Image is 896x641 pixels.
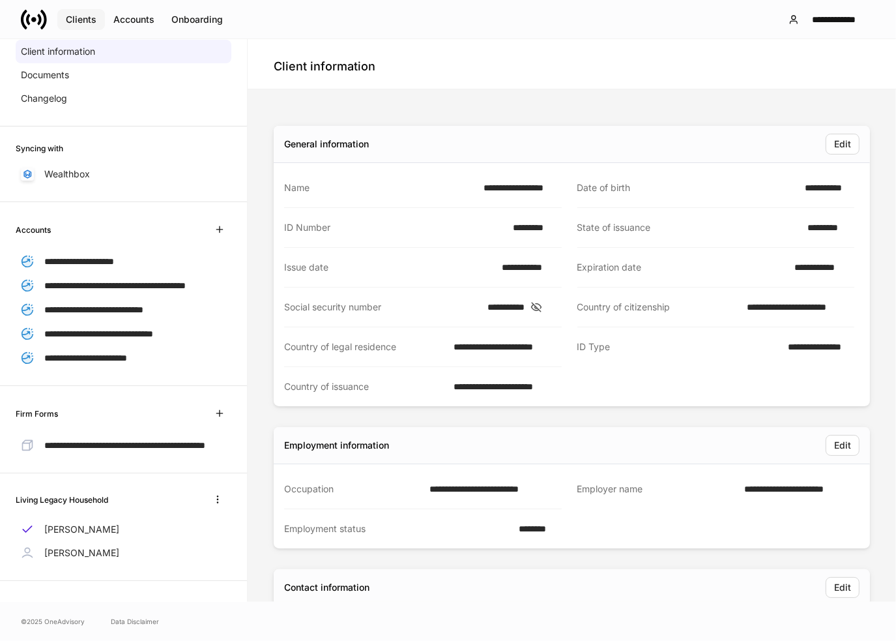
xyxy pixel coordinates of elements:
div: Country of issuance [284,380,446,393]
div: Country of legal residence [284,340,446,353]
div: Country of citizenship [577,301,740,314]
a: Client information [16,40,231,63]
h6: Living Legacy Household [16,494,108,506]
div: Name [284,181,476,194]
div: ID Type [577,340,780,354]
p: Wealthbox [44,168,90,181]
div: Issue date [284,261,494,274]
div: ID Number [284,221,505,234]
button: Accounts [105,9,163,30]
h6: Firm Forms [16,408,58,420]
p: [PERSON_NAME] [44,523,119,536]
div: Accounts [113,15,154,24]
a: [PERSON_NAME] [16,518,231,541]
div: Employment information [284,439,389,452]
p: [PERSON_NAME] [44,546,119,559]
div: Expiration date [577,261,787,274]
p: Documents [21,68,69,82]
div: Contact information [284,581,369,594]
p: Client information [21,45,95,58]
button: Edit [826,435,860,456]
button: Edit [826,577,860,598]
button: Edit [826,134,860,155]
div: Social security number [284,301,480,314]
span: © 2025 OneAdvisory [21,616,85,627]
a: Wealthbox [16,162,231,186]
h6: Syncing with [16,142,63,155]
a: Data Disclaimer [111,616,159,627]
div: General information [284,138,369,151]
h4: Client information [274,59,375,74]
div: Edit [834,583,851,592]
div: Edit [834,140,851,149]
a: Documents [16,63,231,87]
div: Occupation [284,483,422,496]
div: Onboarding [171,15,223,24]
a: Changelog [16,87,231,110]
h6: Accounts [16,224,51,236]
div: Clients [66,15,96,24]
a: [PERSON_NAME] [16,541,231,565]
button: Clients [57,9,105,30]
div: State of issuance [577,221,800,234]
p: Changelog [21,92,67,105]
div: Date of birth [577,181,798,194]
div: Employment status [284,522,512,535]
div: Edit [834,441,851,450]
div: Employer name [577,483,736,496]
button: Onboarding [163,9,231,30]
